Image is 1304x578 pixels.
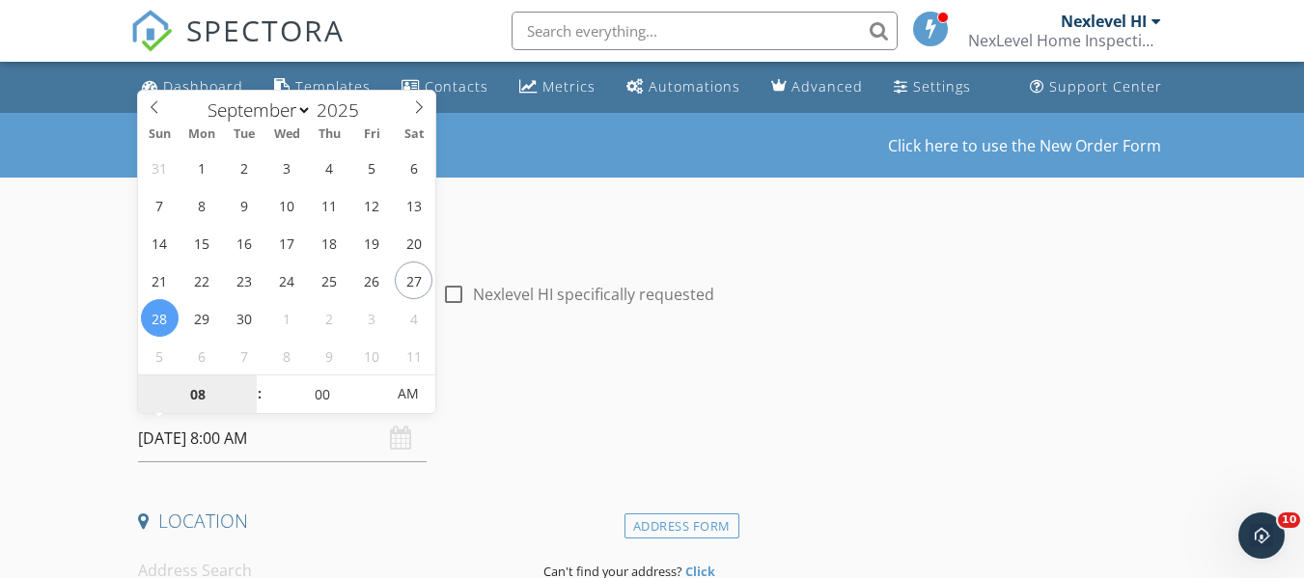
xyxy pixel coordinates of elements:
[394,69,496,105] a: Contacts
[649,77,740,96] div: Automations
[425,77,488,96] div: Contacts
[1278,512,1300,528] span: 10
[267,186,305,224] span: September 10, 2025
[267,299,305,337] span: October 1, 2025
[886,69,979,105] a: Settings
[352,261,390,299] span: September 26, 2025
[352,186,390,224] span: September 12, 2025
[382,374,435,413] span: Click to toggle
[310,224,347,261] span: September 18, 2025
[352,224,390,261] span: September 19, 2025
[1049,77,1162,96] div: Support Center
[226,186,264,224] span: September 9, 2025
[180,128,223,141] span: Mon
[226,337,264,374] span: October 7, 2025
[183,186,221,224] span: September 8, 2025
[226,149,264,186] span: September 2, 2025
[267,261,305,299] span: September 24, 2025
[310,186,347,224] span: September 11, 2025
[226,261,264,299] span: September 23, 2025
[512,12,898,50] input: Search everything...
[163,77,243,96] div: Dashboard
[473,285,714,304] label: Nexlevel HI specifically requested
[512,69,603,105] a: Metrics
[141,186,179,224] span: September 7, 2025
[395,299,432,337] span: October 4, 2025
[130,10,173,52] img: The Best Home Inspection Software - Spectora
[183,149,221,186] span: September 1, 2025
[267,224,305,261] span: September 17, 2025
[226,224,264,261] span: September 16, 2025
[395,337,432,374] span: October 11, 2025
[352,337,390,374] span: October 10, 2025
[138,128,180,141] span: Sun
[183,261,221,299] span: September 22, 2025
[141,337,179,374] span: October 5, 2025
[134,69,251,105] a: Dashboard
[888,138,1161,153] a: Click here to use the New Order Form
[310,261,347,299] span: September 25, 2025
[352,299,390,337] span: October 3, 2025
[791,77,863,96] div: Advanced
[1238,512,1285,559] iframe: Intercom live chat
[352,149,390,186] span: September 5, 2025
[308,128,350,141] span: Thu
[395,149,432,186] span: September 6, 2025
[183,224,221,261] span: September 15, 2025
[141,261,179,299] span: September 21, 2025
[183,337,221,374] span: October 6, 2025
[312,97,375,123] input: Year
[141,224,179,261] span: September 14, 2025
[267,337,305,374] span: October 8, 2025
[395,224,432,261] span: September 20, 2025
[138,509,731,534] h4: Location
[393,128,435,141] span: Sat
[265,128,308,141] span: Wed
[310,299,347,337] span: October 2, 2025
[141,299,179,337] span: September 28, 2025
[183,299,221,337] span: September 29, 2025
[542,77,596,96] div: Metrics
[1022,69,1170,105] a: Support Center
[624,513,739,539] div: Address Form
[295,77,371,96] div: Templates
[1061,12,1147,31] div: Nexlevel HI
[186,10,345,50] span: SPECTORA
[913,77,971,96] div: Settings
[138,415,427,462] input: Select date
[310,149,347,186] span: September 4, 2025
[141,149,179,186] span: August 31, 2025
[257,374,263,413] span: :
[226,299,264,337] span: September 30, 2025
[267,149,305,186] span: September 3, 2025
[619,69,748,105] a: Automations (Basic)
[310,337,347,374] span: October 9, 2025
[223,128,265,141] span: Tue
[395,261,432,299] span: September 27, 2025
[968,31,1161,50] div: NexLevel Home Inspections
[130,26,345,67] a: SPECTORA
[266,69,378,105] a: Templates
[763,69,871,105] a: Advanced
[395,186,432,224] span: September 13, 2025
[350,128,393,141] span: Fri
